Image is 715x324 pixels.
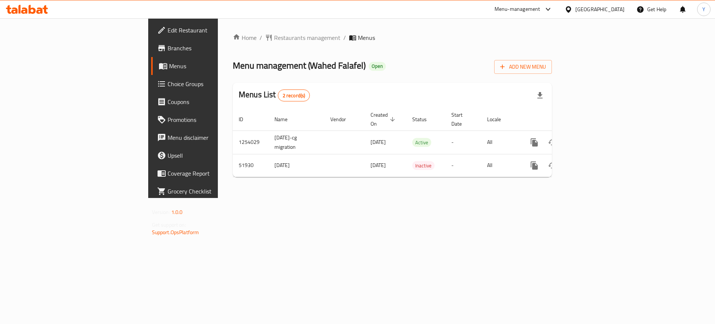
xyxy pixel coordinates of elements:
[233,108,603,177] table: enhanced table
[168,133,262,142] span: Menu disclaimer
[151,93,268,111] a: Coupons
[412,161,435,170] span: Inactive
[151,147,268,164] a: Upsell
[151,21,268,39] a: Edit Restaurant
[151,75,268,93] a: Choice Groups
[168,97,262,106] span: Coupons
[500,62,546,72] span: Add New Menu
[278,89,310,101] div: Total records count
[274,115,297,124] span: Name
[330,115,356,124] span: Vendor
[531,86,549,104] div: Export file
[233,33,552,42] nav: breadcrumb
[525,157,543,174] button: more
[495,5,540,14] div: Menu-management
[575,5,625,13] div: [GEOGRAPHIC_DATA]
[151,39,268,57] a: Branches
[268,130,324,154] td: [DATE]-cg migration
[702,5,705,13] span: Y
[358,33,375,42] span: Menus
[274,33,340,42] span: Restaurants management
[239,89,310,101] h2: Menus List
[371,110,397,128] span: Created On
[168,187,262,196] span: Grocery Checklist
[168,44,262,53] span: Branches
[519,108,603,131] th: Actions
[481,130,519,154] td: All
[265,33,340,42] a: Restaurants management
[451,110,472,128] span: Start Date
[371,137,386,147] span: [DATE]
[151,164,268,182] a: Coverage Report
[487,115,511,124] span: Locale
[412,115,436,124] span: Status
[369,62,386,71] div: Open
[152,207,170,217] span: Version:
[481,154,519,177] td: All
[369,63,386,69] span: Open
[168,115,262,124] span: Promotions
[151,182,268,200] a: Grocery Checklist
[168,26,262,35] span: Edit Restaurant
[168,169,262,178] span: Coverage Report
[171,207,183,217] span: 1.0.0
[168,79,262,88] span: Choice Groups
[494,60,552,74] button: Add New Menu
[152,227,199,237] a: Support.OpsPlatform
[151,111,268,129] a: Promotions
[412,138,431,147] span: Active
[168,151,262,160] span: Upsell
[169,62,262,70] span: Menus
[445,130,481,154] td: -
[239,115,253,124] span: ID
[445,154,481,177] td: -
[151,129,268,147] a: Menu disclaimer
[343,33,346,42] li: /
[233,57,366,74] span: Menu management ( Wahed Falafel )
[268,154,324,177] td: [DATE]
[543,157,561,174] button: Change Status
[278,92,310,99] span: 2 record(s)
[543,133,561,151] button: Change Status
[152,220,186,230] span: Get support on:
[151,57,268,75] a: Menus
[371,160,386,170] span: [DATE]
[525,133,543,151] button: more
